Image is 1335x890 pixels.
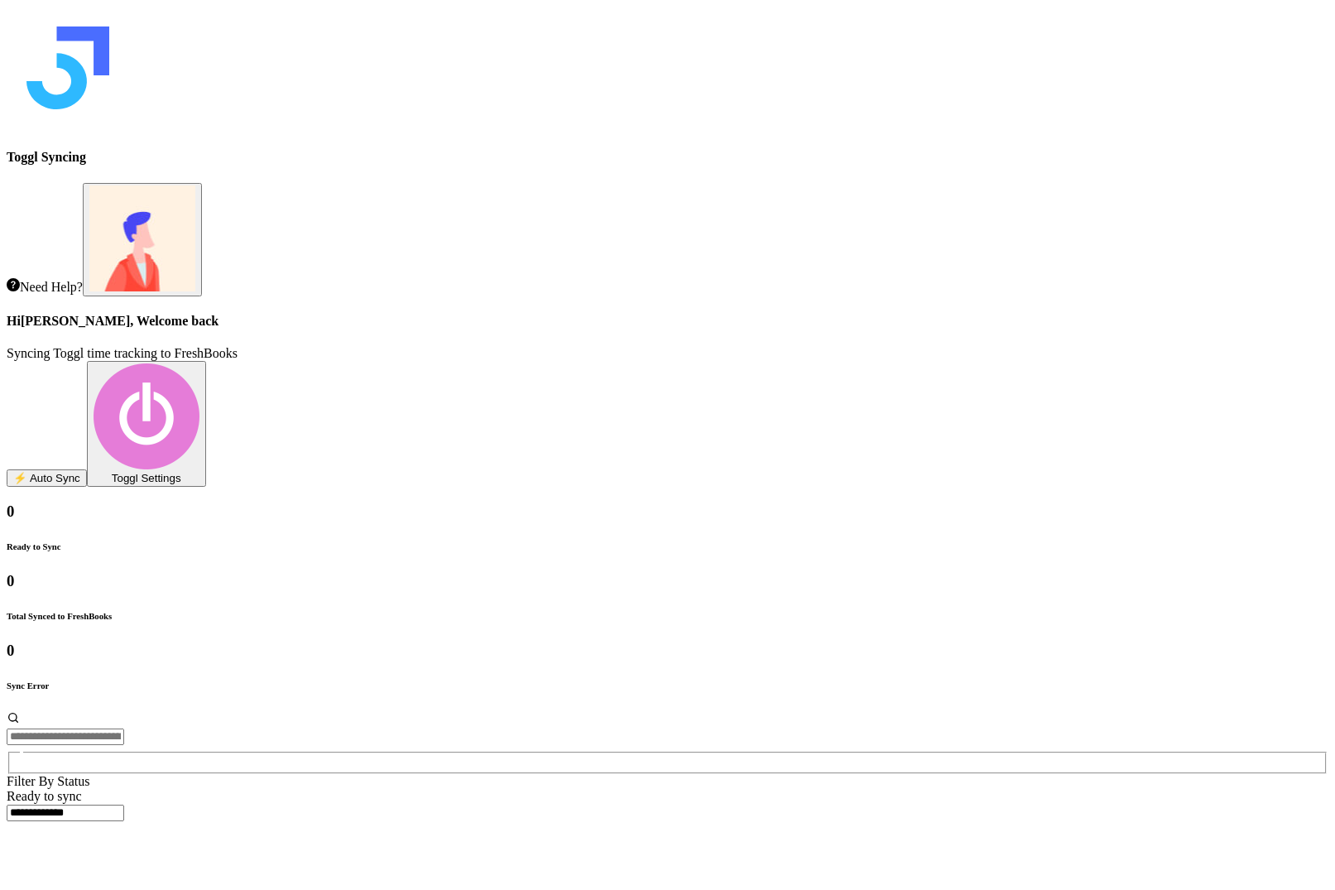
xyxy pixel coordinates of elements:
button: Toggl iconToggl Settings [87,361,206,487]
div: Ready to sync [7,789,1328,804]
button: ⚡ Auto Sync [7,469,87,487]
h3: 0 [7,503,1328,521]
h6: Total Synced to FreshBooks [7,611,1328,621]
h6: Ready to Sync [7,541,1328,551]
button: photoURL [83,183,202,296]
h4: Hi [PERSON_NAME] , Welcome back [7,314,1328,329]
h3: 0 [7,642,1328,660]
label: Filter By Status [7,774,89,788]
span: Syncing Toggl time tracking to FreshBooks [7,346,238,360]
span: Ready to sync [7,789,82,803]
h3: 0 [7,572,1328,590]
label: Need Help? [7,280,83,294]
h4: Toggl Syncing [7,150,1328,165]
img: Toggl icon [94,363,199,469]
img: photoURL [89,185,195,291]
h6: Sync Error [7,681,1328,690]
img: logo.svg [7,7,129,129]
